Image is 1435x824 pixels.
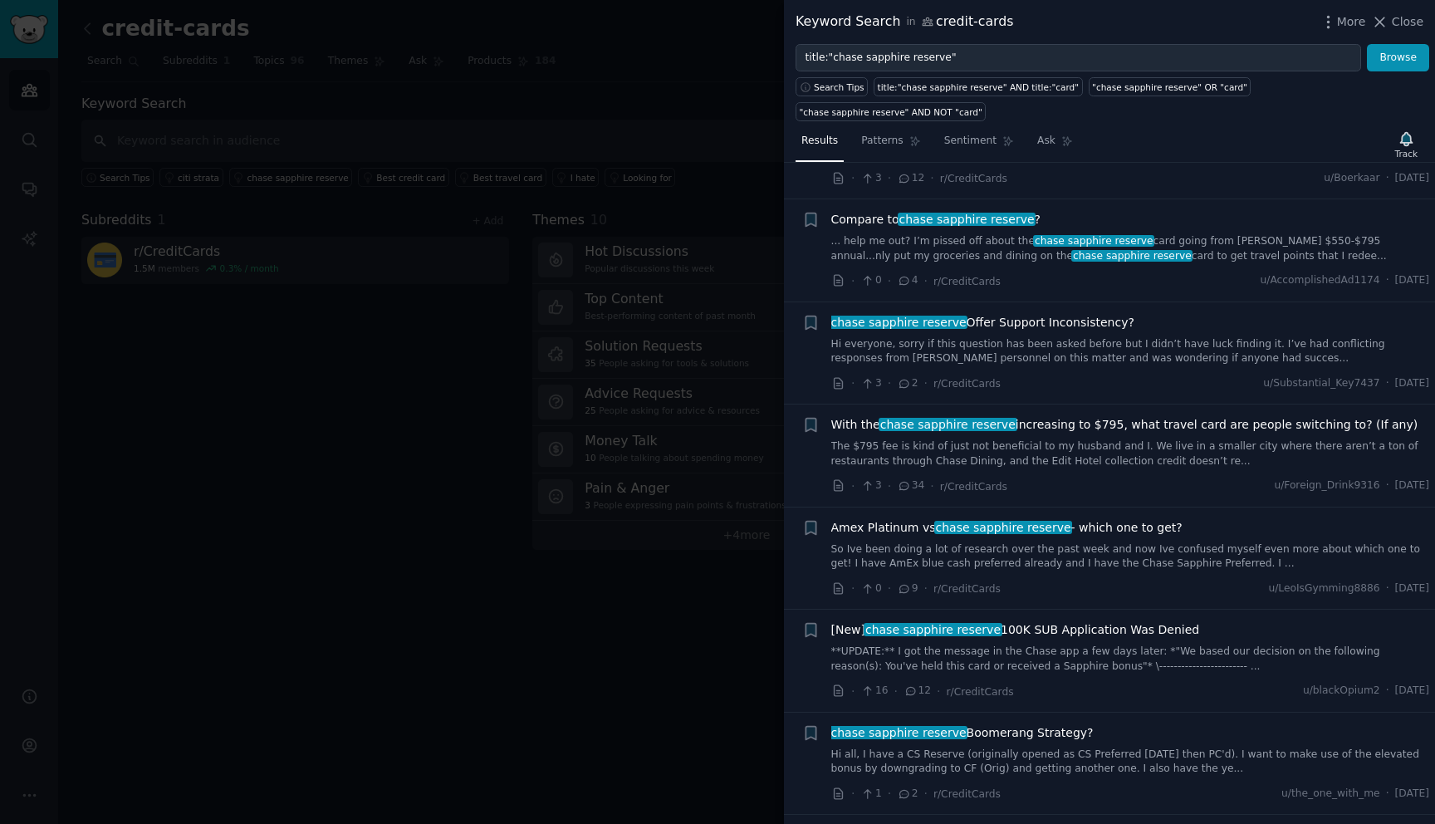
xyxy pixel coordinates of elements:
span: Results [801,134,838,149]
button: Close [1371,13,1423,31]
span: · [894,683,898,700]
span: · [1386,273,1389,288]
a: Results [796,128,844,162]
a: Patterns [855,128,926,162]
span: chase sapphire reserve [830,726,968,739]
div: "chase sapphire reserve" AND NOT "card" [800,106,982,118]
span: 3 [860,376,881,391]
a: **UPDATE:** I got the message in the Chase app a few days later: *"We based our decision on the f... [831,645,1430,674]
span: · [1386,581,1389,596]
a: ... help me out? I’m pissed off about thechase sapphire reservecard going from [PERSON_NAME] $550... [831,234,1430,263]
span: 2 [897,376,918,391]
span: · [851,683,855,700]
span: 3 [860,478,881,493]
span: · [888,580,891,597]
span: u/Boerkaar [1324,171,1379,186]
span: 9 [897,581,918,596]
a: [New]chase sapphire reserve100K SUB Application Was Denied [831,621,1200,639]
a: Ask [1031,128,1079,162]
span: 12 [897,171,924,186]
span: Patterns [861,134,903,149]
span: r/CreditCards [933,276,1001,287]
span: · [851,272,855,290]
span: chase sapphire reserve [864,623,1002,636]
a: Hi all, I have a CS Reserve (originally opened as CS Preferred [DATE] then PC'd). I want to make ... [831,748,1430,777]
span: · [851,375,855,392]
span: r/CreditCards [940,481,1007,493]
span: chase sapphire reserve [1071,250,1193,262]
span: u/AccomplishedAd1174 [1261,273,1380,288]
span: With the increasing to $795, what travel card are people switching to? (If any) [831,416,1418,434]
span: chase sapphire reserve [1033,235,1154,247]
span: 12 [904,684,931,699]
div: Track [1395,148,1418,159]
span: · [851,478,855,495]
button: Search Tips [796,77,868,96]
span: [DATE] [1395,171,1429,186]
a: With thechase sapphire reserveincreasing to $795, what travel card are people switching to? (If any) [831,416,1418,434]
span: u/the_one_with_me [1281,787,1380,802]
span: · [924,272,928,290]
span: · [1386,787,1389,802]
span: [New] 100K SUB Application Was Denied [831,621,1200,639]
a: Amex Platinum vschase sapphire reserve- which one to get? [831,519,1183,537]
span: · [937,683,940,700]
span: · [888,272,891,290]
span: [DATE] [1395,684,1429,699]
span: · [1386,171,1389,186]
span: · [888,375,891,392]
a: So Ive been doing a lot of research over the past week and now Ive confused myself even more abou... [831,542,1430,571]
span: 34 [897,478,924,493]
button: Browse [1367,44,1429,72]
span: · [851,785,855,802]
span: Offer Support Inconsistency? [831,314,1134,331]
a: "chase sapphire reserve" OR "card" [1089,77,1251,96]
span: [DATE] [1395,478,1429,493]
span: 2 [897,787,918,802]
span: 16 [860,684,888,699]
a: chase sapphire reserveBoomerang Strategy? [831,724,1094,742]
span: Boomerang Strategy? [831,724,1094,742]
span: chase sapphire reserve [934,521,1073,534]
div: title:"chase sapphire reserve" AND title:"card" [878,81,1080,93]
span: chase sapphire reserve [830,316,968,329]
span: Sentiment [944,134,997,149]
span: More [1337,13,1366,31]
span: r/CreditCards [933,378,1001,390]
span: u/blackOpium2 [1303,684,1380,699]
span: 4 [897,273,918,288]
span: Amex Platinum vs - which one to get? [831,519,1183,537]
span: · [851,169,855,187]
span: in [906,15,915,30]
span: r/CreditCards [933,583,1001,595]
span: [DATE] [1395,376,1429,391]
span: 3 [860,171,881,186]
span: 0 [860,273,881,288]
span: chase sapphire reserve [879,418,1017,431]
span: Search Tips [814,81,864,93]
button: Track [1389,127,1423,162]
span: · [888,478,891,495]
a: Compare tochase sapphire reserve? [831,211,1041,228]
span: [DATE] [1395,787,1429,802]
span: u/LeoIsGymming8886 [1268,581,1379,596]
a: "chase sapphire reserve" AND NOT "card" [796,102,986,121]
span: 1 [860,787,881,802]
span: · [924,375,928,392]
a: Hi everyone, sorry if this question has been asked before but I didn’t have luck finding it. I’ve... [831,337,1430,366]
button: More [1320,13,1366,31]
span: · [930,478,933,495]
span: Close [1392,13,1423,31]
span: · [1386,478,1389,493]
div: "chase sapphire reserve" OR "card" [1092,81,1247,93]
div: Keyword Search credit-cards [796,12,1014,32]
a: Sentiment [938,128,1020,162]
span: · [924,785,928,802]
a: chase sapphire reserveOffer Support Inconsistency? [831,314,1134,331]
span: chase sapphire reserve [898,213,1036,226]
span: r/CreditCards [940,173,1007,184]
span: 0 [860,581,881,596]
span: [DATE] [1395,581,1429,596]
span: Compare to ? [831,211,1041,228]
span: r/CreditCards [947,686,1014,698]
